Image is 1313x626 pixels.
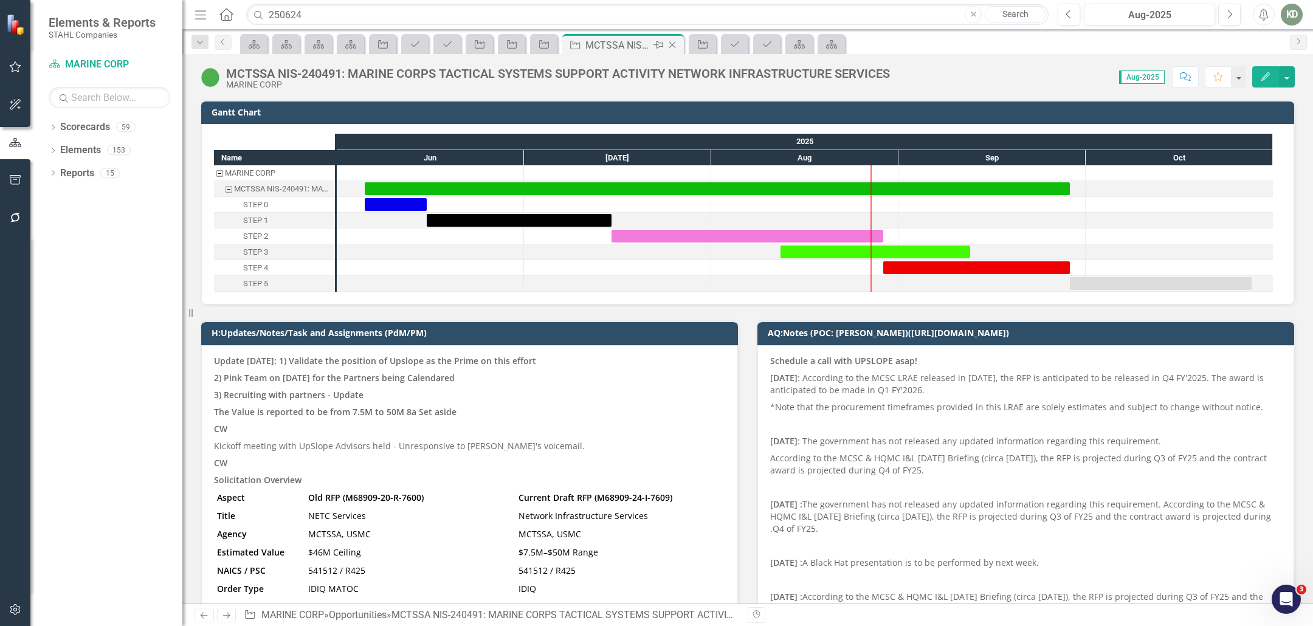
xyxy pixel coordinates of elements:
[214,197,335,213] div: Task: Start date: 2025-06-05 End date: 2025-06-15
[6,13,27,35] img: ClearPoint Strategy
[32,32,134,41] div: Domain: [DOMAIN_NAME]
[1086,150,1273,166] div: Oct
[234,181,331,197] div: MCTSSA NIS-240491: MARINE CORPS TACTICAL SYSTEMS SUPPORT ACTIVITY NETWORK INFRASTRUCTURE SERVICES
[770,435,798,447] strong: [DATE]
[770,370,1281,399] p: : According to the MCSC LRAE released in [DATE], the RFP is anticipated to be released in Q4 FY'2...
[781,246,970,258] div: Task: Start date: 2025-08-12 End date: 2025-09-12
[985,6,1046,23] a: Search
[308,601,512,613] p: Firm Fixed Price
[214,389,364,401] strong: 3) Recruiting with partners - Update
[519,510,722,522] p: Network Infrastructure Services
[214,276,335,292] div: Task: Start date: 2025-09-28 End date: 2025-10-28
[214,276,335,292] div: STEP 5
[585,38,650,53] div: MCTSSA NIS-240491: MARINE CORPS TACTICAL SYSTEMS SUPPORT ACTIVITY NETWORK INFRASTRUCTURE SERVICES
[770,372,798,384] strong: [DATE]
[19,19,29,29] img: logo_orange.svg
[524,150,711,166] div: Jul
[519,492,672,503] strong: Current Draft RFP (M68909-24-I-7609)
[770,554,1281,571] p: A Black Hat presentation is to be performed by next week.
[217,565,266,576] strong: NAICS / PSC
[243,276,268,292] div: STEP 5
[244,608,739,622] div: » »
[100,168,120,178] div: 15
[19,32,29,41] img: website_grey.svg
[214,406,457,418] strong: The Value is reported to be from 7.5M to 50M 8a Set aside
[770,557,802,568] strong: [DATE] :
[770,433,1281,450] p: : The government has not released any updated information regarding this requirement.
[308,583,512,595] p: IDIQ MATOC
[243,197,268,213] div: STEP 0
[46,72,109,80] div: Domain Overview
[49,58,170,72] a: MARINE CORP
[214,244,335,260] div: STEP 3
[243,229,268,244] div: STEP 2
[308,492,424,503] strong: Old RFP (M68909-20-R-7600)
[308,528,512,540] p: MCTSSA, USMC
[33,71,43,80] img: tab_domain_overview_orange.svg
[768,328,1288,337] h3: AQ:Notes (POC: [PERSON_NAME])([URL][DOMAIN_NAME])
[770,399,1281,416] p: *Note that the procurement timeframes provided in this LRAE are solely estimates and subject to c...
[60,120,110,134] a: Scorecards
[261,609,324,621] a: MARINE CORP
[770,591,802,602] strong: [DATE] :
[116,122,136,132] div: 59
[214,165,335,181] div: MARINE CORP
[121,71,131,80] img: tab_keywords_by_traffic_grey.svg
[214,181,335,197] div: MCTSSA NIS-240491: MARINE CORPS TACTICAL SYSTEMS SUPPORT ACTIVITY NETWORK INFRASTRUCTURE SERVICES
[214,260,335,276] div: Task: Start date: 2025-08-29 End date: 2025-09-28
[1272,585,1301,614] iframe: Intercom live chat
[214,181,335,197] div: Task: Start date: 2025-06-05 End date: 2025-09-28
[217,492,245,503] strong: Aspect
[308,546,512,559] p: $46M Ceiling
[427,214,612,227] div: Task: Start date: 2025-06-15 End date: 2025-07-15
[391,609,916,621] div: MCTSSA NIS-240491: MARINE CORPS TACTICAL SYSTEMS SUPPORT ACTIVITY NETWORK INFRASTRUCTURE SERVICES
[201,67,220,87] img: Active
[217,528,247,540] strong: Agency
[1088,8,1211,22] div: Aug-2025
[1281,4,1303,26] button: KD
[243,260,268,276] div: STEP 4
[217,546,284,558] strong: Estimated Value
[1297,585,1306,594] span: 3
[49,30,156,40] small: STAHL Companies
[770,355,917,366] strong: Schedule a call with UPSLOPE asap!
[770,588,1281,617] p: According to the MCSC & HQMC I&L [DATE] Briefing (circa [DATE]), the RFP is projected during Q3 o...
[217,601,268,613] strong: Pricing Type
[214,457,227,469] strong: CW
[243,244,268,260] div: STEP 3
[337,150,524,166] div: Jun
[770,498,802,510] strong: [DATE] :
[770,496,1281,537] p: The government has not released any updated information regarding this requirement. According to ...
[225,165,275,181] div: MARINE CORP
[519,583,722,595] p: IDIQ
[214,165,335,181] div: Task: MARINE CORP Start date: 2025-06-05 End date: 2025-06-06
[217,510,235,521] strong: Title
[337,134,1273,150] div: 2025
[711,150,898,166] div: Aug
[49,87,170,108] input: Search Below...
[214,244,335,260] div: Task: Start date: 2025-08-12 End date: 2025-09-12
[214,229,335,244] div: STEP 2
[214,474,302,486] strong: Solicitation Overview
[214,355,536,366] strong: Update [DATE]: 1) Validate the position of Upslope as the Prime on this effort
[34,19,60,29] div: v 4.0.25
[214,438,725,455] p: Kickoff meeting with UpSlope Advisors held - Unresponsive to [PERSON_NAME]'s voicemail.
[107,145,131,156] div: 153
[214,423,227,435] strong: CW
[365,182,1070,195] div: Task: Start date: 2025-06-05 End date: 2025-09-28
[308,565,512,577] p: 541512 / R425
[519,546,722,559] p: $7.5M–$50M Range
[612,230,883,242] div: Task: Start date: 2025-07-15 End date: 2025-08-29
[1119,71,1165,84] span: Aug-2025
[212,328,732,337] h3: H:Updates/Notes/Task and Assignments (PdM/PM)
[329,609,387,621] a: Opportunities
[226,80,890,89] div: MARINE CORP
[519,601,722,613] p: Firm Fixed Price
[898,150,1086,166] div: Sep
[1084,4,1215,26] button: Aug-2025
[214,372,455,384] strong: 2) Pink Team on [DATE] for the Partners being Calendared
[308,510,512,522] p: NETC Services
[770,450,1281,479] p: According to the MCSC & HQMC I&L [DATE] Briefing (circa [DATE]), the RFP is projected during Q3 o...
[214,260,335,276] div: STEP 4
[212,108,1288,117] h3: Gantt Chart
